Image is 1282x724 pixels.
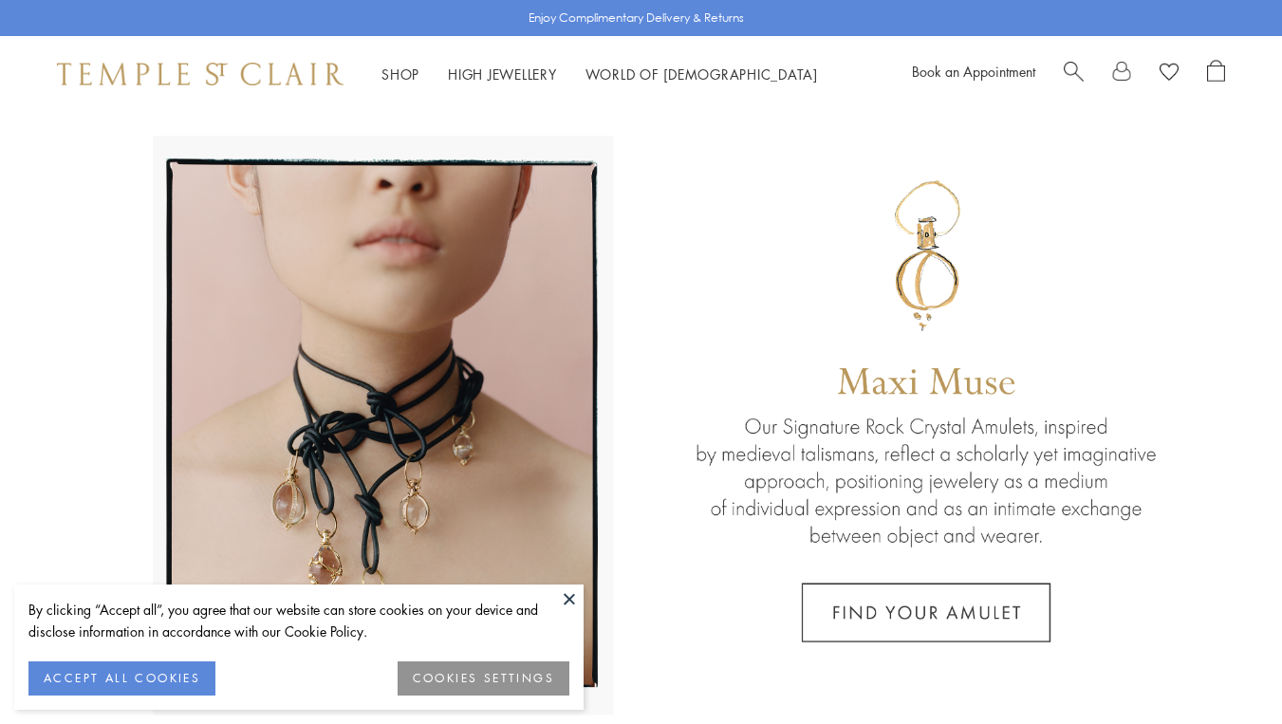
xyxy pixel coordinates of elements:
button: ACCEPT ALL COOKIES [28,661,215,696]
a: Search [1064,60,1084,88]
nav: Main navigation [381,63,818,86]
img: Temple St. Clair [57,63,344,85]
button: COOKIES SETTINGS [398,661,569,696]
p: Enjoy Complimentary Delivery & Returns [529,9,744,28]
a: Book an Appointment [912,62,1035,81]
a: ShopShop [381,65,419,84]
div: By clicking “Accept all”, you agree that our website can store cookies on your device and disclos... [28,599,569,642]
a: View Wishlist [1160,60,1179,88]
a: World of [DEMOGRAPHIC_DATA]World of [DEMOGRAPHIC_DATA] [585,65,818,84]
iframe: Gorgias live chat messenger [1187,635,1263,705]
a: Open Shopping Bag [1207,60,1225,88]
a: High JewelleryHigh Jewellery [448,65,557,84]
